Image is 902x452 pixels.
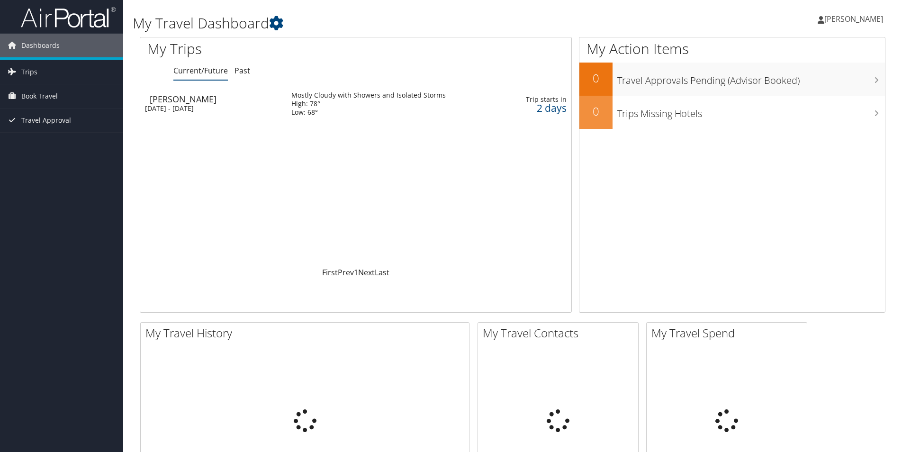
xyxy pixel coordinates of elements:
[291,91,446,99] div: Mostly Cloudy with Showers and Isolated Storms
[617,69,885,87] h3: Travel Approvals Pending (Advisor Booked)
[145,325,469,341] h2: My Travel History
[21,84,58,108] span: Book Travel
[150,95,282,103] div: [PERSON_NAME]
[375,267,389,278] a: Last
[235,65,250,76] a: Past
[651,325,807,341] h2: My Travel Spend
[483,325,638,341] h2: My Travel Contacts
[147,39,385,59] h1: My Trips
[354,267,358,278] a: 1
[338,267,354,278] a: Prev
[818,5,893,33] a: [PERSON_NAME]
[21,6,116,28] img: airportal-logo.png
[579,39,885,59] h1: My Action Items
[133,13,639,33] h1: My Travel Dashboard
[291,99,446,108] div: High: 78°
[617,102,885,120] h3: Trips Missing Hotels
[579,70,613,86] h2: 0
[824,14,883,24] span: [PERSON_NAME]
[579,103,613,119] h2: 0
[358,267,375,278] a: Next
[173,65,228,76] a: Current/Future
[518,104,567,112] div: 2 days
[145,104,277,113] div: [DATE] - [DATE]
[21,60,37,84] span: Trips
[21,108,71,132] span: Travel Approval
[579,63,885,96] a: 0Travel Approvals Pending (Advisor Booked)
[21,34,60,57] span: Dashboards
[291,108,446,117] div: Low: 68°
[518,95,567,104] div: Trip starts in
[322,267,338,278] a: First
[579,96,885,129] a: 0Trips Missing Hotels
